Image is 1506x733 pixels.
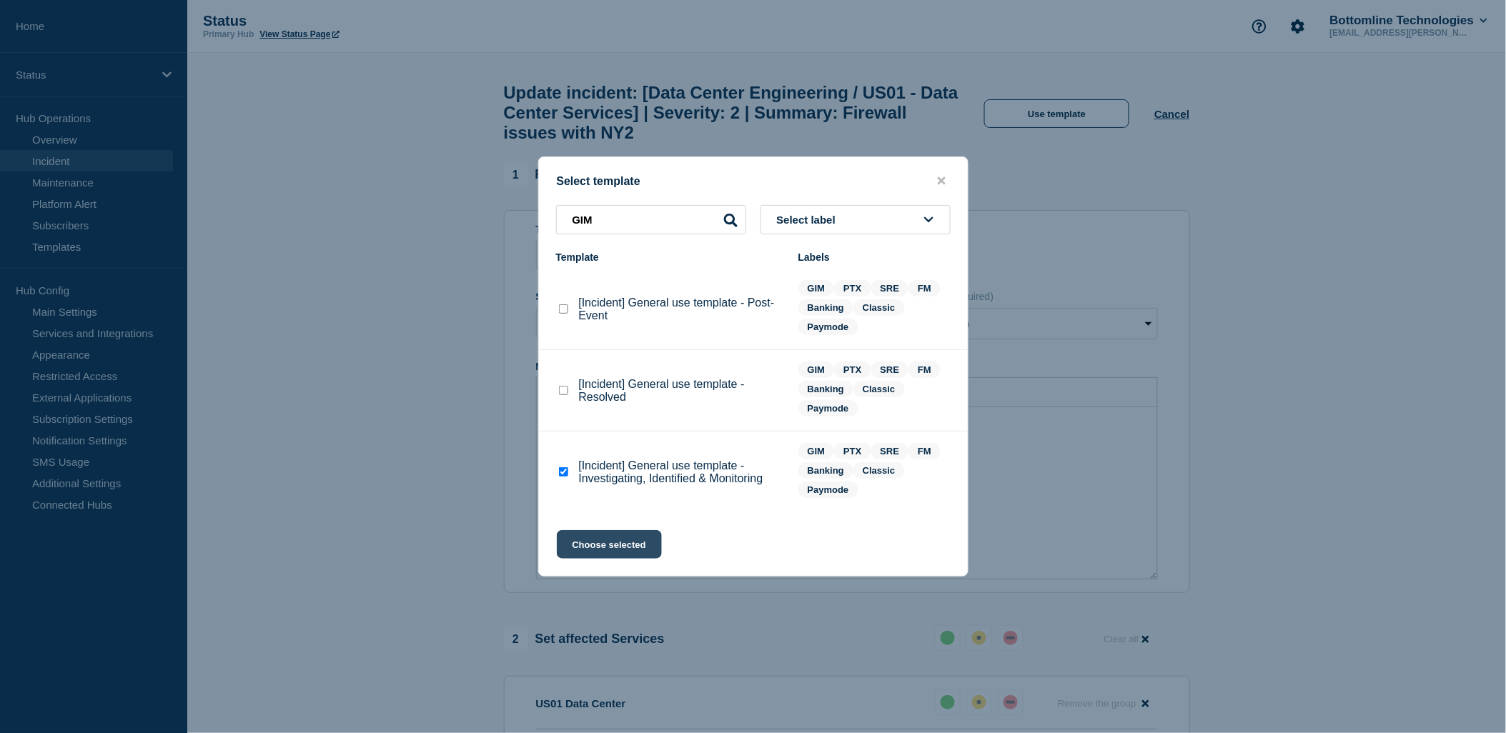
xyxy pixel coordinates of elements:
[798,443,835,459] span: GIM
[559,304,568,314] input: [Incident] General use template - Post-Event checkbox
[798,299,853,316] span: Banking
[908,280,941,296] span: FM
[798,361,835,378] span: GIM
[834,361,871,378] span: PTX
[559,386,568,395] input: [Incident] General use template - Resolved checkbox
[798,482,858,498] span: Paymode
[871,443,909,459] span: SRE
[853,299,905,316] span: Classic
[853,381,905,397] span: Classic
[798,400,858,417] span: Paymode
[834,280,871,296] span: PTX
[853,462,905,479] span: Classic
[871,280,909,296] span: SRE
[579,296,784,322] p: [Incident] General use template - Post-Event
[871,361,909,378] span: SRE
[777,214,842,226] span: Select label
[933,174,950,188] button: close button
[556,251,784,263] div: Template
[556,205,746,234] input: Search templates & labels
[761,205,951,234] button: Select label
[908,443,941,459] span: FM
[834,443,871,459] span: PTX
[798,462,853,479] span: Banking
[579,459,784,485] p: [Incident] General use template - Investigating, Identified & Monitoring
[539,174,968,188] div: Select template
[557,530,662,559] button: Choose selected
[559,467,568,477] input: [Incident] General use template - Investigating, Identified & Monitoring checkbox
[798,280,835,296] span: GIM
[908,361,941,378] span: FM
[798,251,951,263] div: Labels
[798,381,853,397] span: Banking
[579,378,784,404] p: [Incident] General use template - Resolved
[798,319,858,335] span: Paymode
